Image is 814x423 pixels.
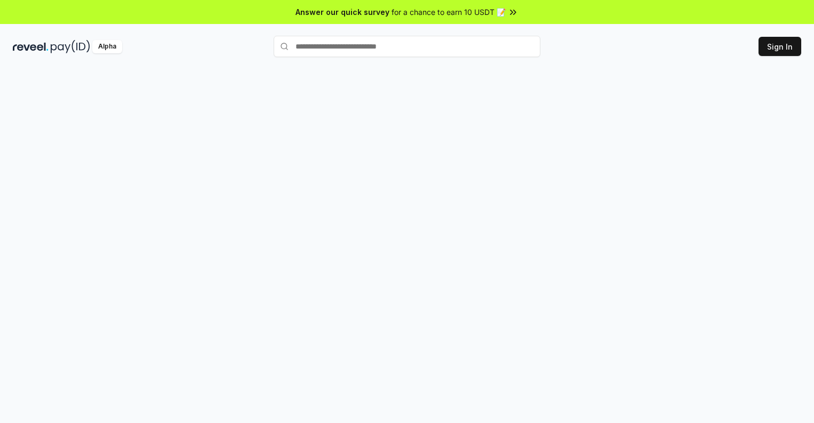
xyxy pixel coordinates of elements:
[759,37,801,56] button: Sign In
[51,40,90,53] img: pay_id
[13,40,49,53] img: reveel_dark
[392,6,506,18] span: for a chance to earn 10 USDT 📝
[296,6,389,18] span: Answer our quick survey
[92,40,122,53] div: Alpha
